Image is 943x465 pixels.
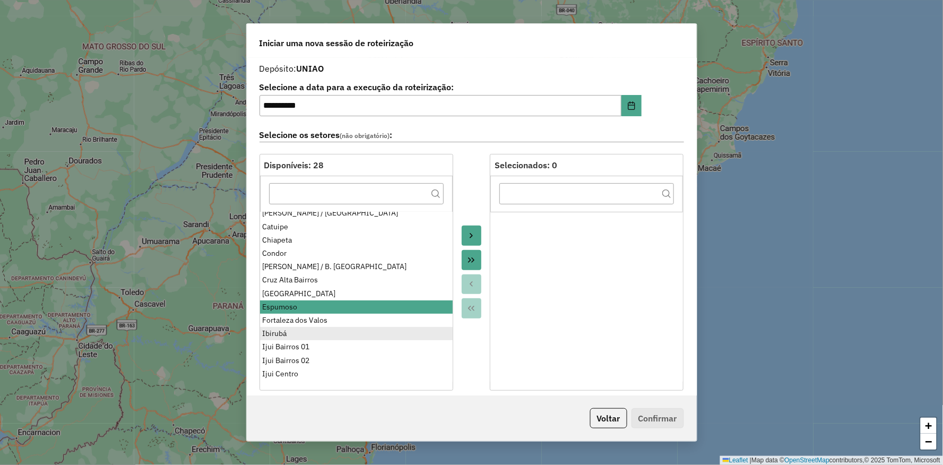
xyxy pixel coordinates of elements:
div: Condor [262,248,449,259]
strong: UNIAO [297,63,324,74]
div: Catuipe [262,221,449,232]
div: Ijui Centro [262,368,449,380]
span: + [925,419,932,432]
div: Espumoso [262,302,449,313]
button: Choose Date [621,95,642,116]
div: Ijui Bairros 01 [262,341,449,352]
div: [PERSON_NAME] / B. [GEOGRAPHIC_DATA] [262,261,449,272]
div: Ibirubá [262,328,449,339]
span: | [750,457,751,464]
button: Move to Target [462,226,482,246]
a: Zoom out [921,434,937,450]
label: Selecione os setores : [259,128,684,143]
span: (não obrigatório) [340,132,390,140]
button: Voltar [590,408,627,428]
label: Selecione a data para a execução da roteirização: [259,81,642,93]
div: Disponíveis: 28 [264,159,448,171]
div: Depósito: [259,62,684,75]
a: Zoom in [921,418,937,434]
button: Move All to Target [462,250,482,270]
span: − [925,435,932,448]
div: Chiapeta [262,235,449,246]
span: Iniciar uma nova sessão de roteirização [259,37,414,49]
div: [GEOGRAPHIC_DATA] [262,288,449,299]
div: [PERSON_NAME] / [GEOGRAPHIC_DATA] [262,208,449,219]
div: Selecionados: 0 [495,159,679,171]
div: Fortaleza dos Valos [262,315,449,326]
div: Ijui Bairros 02 [262,355,449,366]
a: Leaflet [723,457,748,464]
div: Cruz Alta Bairros [262,274,449,286]
a: OpenStreetMap [785,457,830,464]
div: Map data © contributors,© 2025 TomTom, Microsoft [720,456,943,465]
